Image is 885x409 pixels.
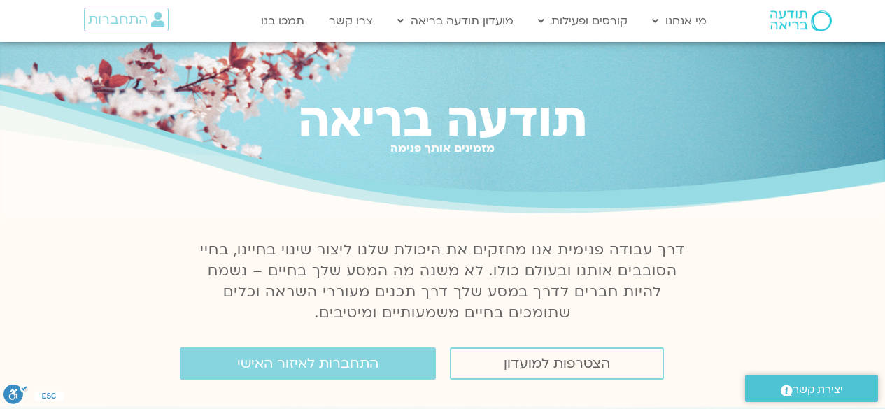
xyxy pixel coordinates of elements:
a: מי אנחנו [645,8,714,34]
span: הצטרפות למועדון [504,356,610,371]
a: קורסים ופעילות [531,8,635,34]
img: תודעה בריאה [770,10,832,31]
span: התחברות [88,12,148,27]
a: התחברות לאיזור האישי [180,347,436,380]
span: התחברות לאיזור האישי [237,356,378,371]
span: יצירת קשר [793,380,843,399]
a: צרו קשר [322,8,380,34]
a: התחברות [84,8,169,31]
a: הצטרפות למועדון [450,347,664,380]
p: דרך עבודה פנימית אנו מחזקים את היכולת שלנו ליצור שינוי בחיינו, בחיי הסובבים אותנו ובעולם כולו. לא... [192,240,693,324]
a: תמכו בנו [254,8,311,34]
a: מועדון תודעה בריאה [390,8,521,34]
a: יצירת קשר [745,375,878,402]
